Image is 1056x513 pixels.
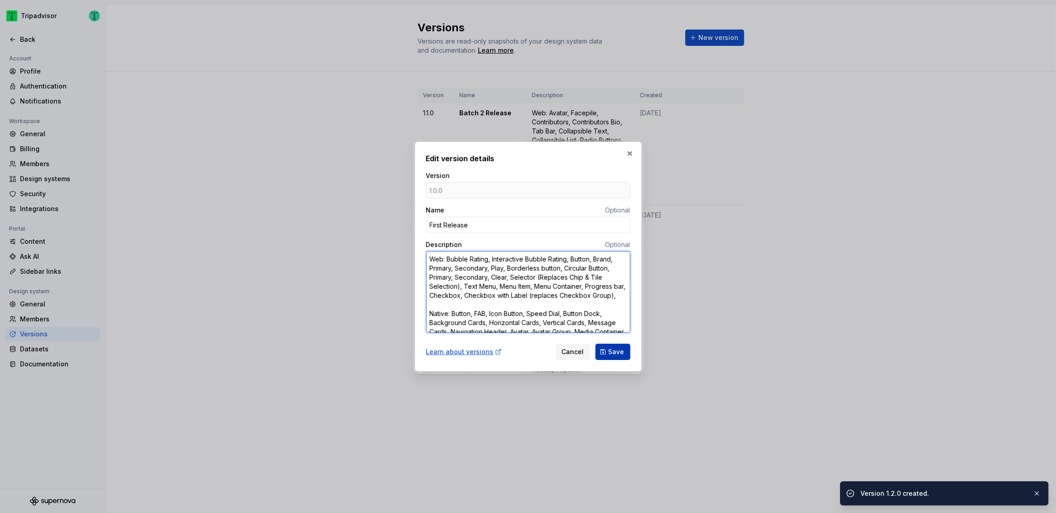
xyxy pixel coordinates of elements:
[426,240,462,249] label: Description
[605,206,630,214] span: Optional
[595,344,630,360] button: Save
[426,217,630,233] input: e.g. Arctic fox
[609,347,624,356] span: Save
[562,347,584,356] span: Cancel
[556,344,590,360] button: Cancel
[426,206,445,215] label: Name
[426,171,450,180] label: Version
[426,153,630,164] h2: Edit version details
[860,489,1026,498] div: Version 1.2.0 created.
[605,241,630,248] span: Optional
[426,347,502,356] a: Learn about versions
[426,251,630,333] textarea: Web: Bubble Rating, Interactive Bubble Rating, Button, Brand, Primary, Secondary, Play, Borderles...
